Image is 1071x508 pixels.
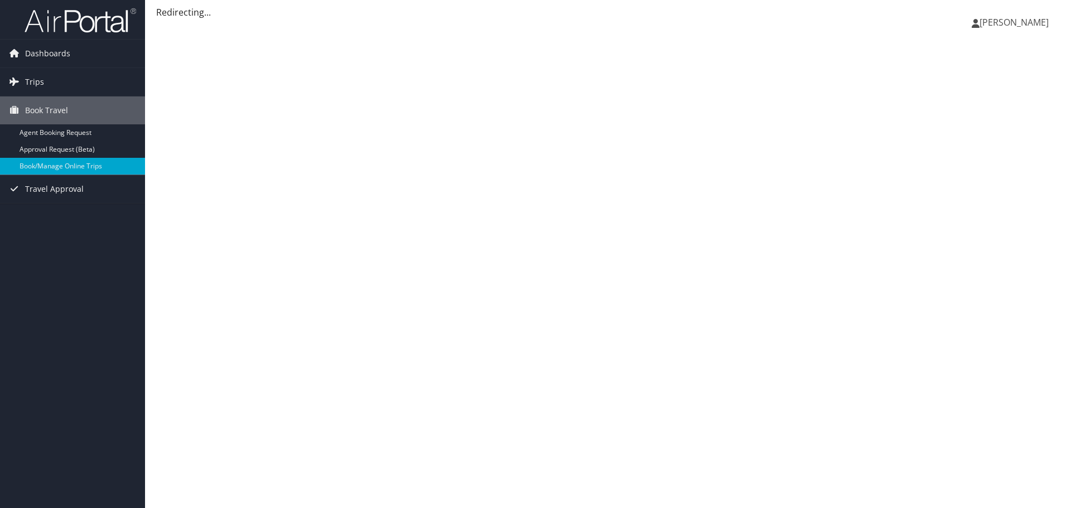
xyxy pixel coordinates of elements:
[25,68,44,96] span: Trips
[980,16,1049,28] span: [PERSON_NAME]
[25,175,84,203] span: Travel Approval
[972,6,1060,39] a: [PERSON_NAME]
[25,96,68,124] span: Book Travel
[156,6,1060,19] div: Redirecting...
[25,7,136,33] img: airportal-logo.png
[25,40,70,67] span: Dashboards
